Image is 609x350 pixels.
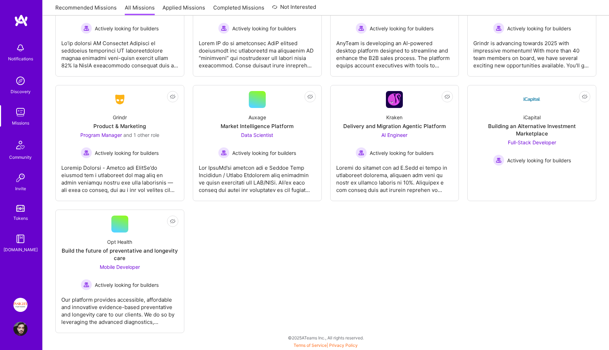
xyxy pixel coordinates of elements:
[343,122,446,130] div: Delivery and Migration Agentic Platform
[113,114,127,121] div: Grindr
[170,218,176,224] i: icon EyeClosed
[329,343,358,348] a: Privacy Policy
[13,171,27,185] img: Invite
[218,23,229,34] img: Actively looking for builders
[13,74,27,88] img: discovery
[356,147,367,158] img: Actively looking for builders
[356,23,367,34] img: Actively looking for builders
[493,155,504,166] img: Actively looking for builders
[370,25,433,32] span: Actively looking for builders
[213,4,264,16] a: Completed Missions
[241,132,273,138] span: Data Scientist
[95,25,159,32] span: Actively looking for builders
[61,247,178,262] div: Build the future of preventative and longevity care
[12,322,29,336] a: User Avatar
[582,94,588,99] i: icon EyeClosed
[13,105,27,119] img: teamwork
[12,298,29,312] a: Insight Partners: Data & AI - Sourcing
[199,34,316,69] div: Lorem IP do si ametconsec AdiP elitsed doeiusmodt inc utlaboreetd ma aliquaenim AD “minimveni” qu...
[221,122,294,130] div: Market Intelligence Platform
[12,137,29,153] img: Community
[381,132,407,138] span: AI Engineer
[61,216,178,327] a: Opt HealthBuild the future of preventative and longevity careMobile Developer Actively looking fo...
[162,4,205,16] a: Applied Missions
[4,246,38,253] div: [DOMAIN_NAME]
[218,147,229,158] img: Actively looking for builders
[370,149,433,157] span: Actively looking for builders
[9,153,32,161] div: Community
[336,158,453,194] div: Loremi do sitamet con ad E.Sedd ei tempo in utlaboreet dolorema, aliquaen adm veni qu nostr ex ul...
[80,132,122,138] span: Program Manager
[81,147,92,158] img: Actively looking for builders
[61,91,178,195] a: Company LogoGrindrProduct & MarketingProgram Manager and 1 other roleActively looking for builder...
[199,91,316,195] a: AuxageMarket Intelligence PlatformData Scientist Actively looking for buildersActively looking fo...
[232,149,296,157] span: Actively looking for builders
[107,238,132,246] div: Opt Health
[336,91,453,195] a: Company LogoKrakenDelivery and Migration Agentic PlatformAI Engineer Actively looking for builder...
[473,122,590,137] div: Building an Alternative Investment Marketplace
[11,88,31,95] div: Discovery
[8,55,33,62] div: Notifications
[61,34,178,69] div: Lo'ip dolorsi AM Consectet Adipisci el seddoeius temporinci UT laboreetdolore magnaa enimadmi ven...
[93,122,146,130] div: Product & Marketing
[473,34,590,69] div: Grindr is advancing towards 2025 with impressive momentum! With more than 40 team members on boar...
[473,91,590,195] a: Company LogoiCapitalBuilding an Alternative Investment MarketplaceFull-Stack Developer Actively l...
[95,149,159,157] span: Actively looking for builders
[336,34,453,69] div: AnyTeam is developing an AI-powered desktop platform designed to streamline and enhance the B2B s...
[61,158,178,194] div: Loremip Dolorsi - Ametco adi ElitSe’do eiusmod tem i utlaboreet dol mag aliq en admin veniamqu no...
[523,114,541,121] div: iCapital
[81,23,92,34] img: Actively looking for builders
[55,4,117,16] a: Recommended Missions
[294,343,358,348] span: |
[125,4,155,16] a: All Missions
[307,94,313,99] i: icon EyeClosed
[386,91,403,108] img: Company Logo
[13,322,27,336] img: User Avatar
[444,94,450,99] i: icon EyeClosed
[95,281,159,289] span: Actively looking for builders
[507,25,571,32] span: Actively looking for builders
[507,157,571,164] span: Actively looking for builders
[100,264,140,270] span: Mobile Developer
[523,91,540,108] img: Company Logo
[13,215,28,222] div: Tokens
[123,132,159,138] span: and 1 other role
[13,41,27,55] img: bell
[111,93,128,106] img: Company Logo
[13,232,27,246] img: guide book
[232,25,296,32] span: Actively looking for builders
[199,158,316,194] div: Lor IpsuMd’si ametcon adi e Seddoe Temp Incididun / Utlabo Etdolorem aliq enimadmin ve quisn exer...
[12,119,29,127] div: Missions
[13,298,27,312] img: Insight Partners: Data & AI - Sourcing
[14,14,28,27] img: logo
[61,290,178,326] div: Our platform provides accessible, affordable and innovative evidence-based preventative and longe...
[170,94,176,99] i: icon EyeClosed
[294,343,327,348] a: Terms of Service
[272,3,316,16] a: Not Interested
[15,185,26,192] div: Invite
[508,139,556,145] span: Full-Stack Developer
[42,329,609,346] div: © 2025 ATeams Inc., All rights reserved.
[16,205,25,212] img: tokens
[248,114,266,121] div: Auxage
[493,23,504,34] img: Actively looking for builders
[386,114,402,121] div: Kraken
[81,279,92,290] img: Actively looking for builders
